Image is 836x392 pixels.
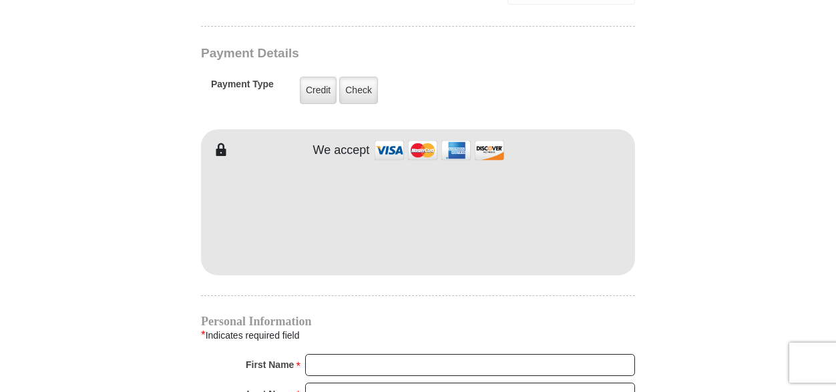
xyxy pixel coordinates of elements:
img: credit cards accepted [373,136,506,165]
div: Indicates required field [201,327,635,344]
h3: Payment Details [201,46,542,61]
iframe: To enrich screen reader interactions, please activate Accessibility in Grammarly extension settings [201,158,635,271]
strong: First Name [246,355,294,374]
h4: We accept [313,143,370,158]
h5: Payment Type [211,79,274,97]
label: Check [339,77,378,104]
label: Credit [300,77,337,104]
h4: Personal Information [201,316,635,327]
